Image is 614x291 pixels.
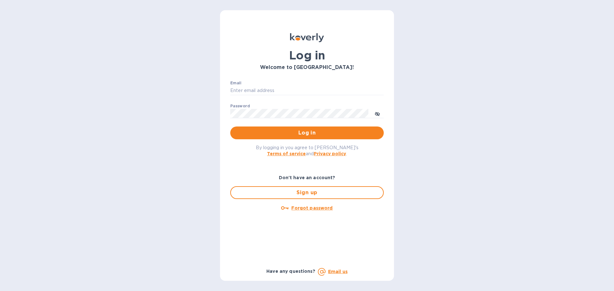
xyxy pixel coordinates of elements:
[328,269,348,274] a: Email us
[230,126,384,139] button: Log in
[290,33,324,42] img: Koverly
[266,269,315,274] b: Have any questions?
[235,129,379,137] span: Log in
[267,151,306,156] a: Terms of service
[314,151,346,156] a: Privacy policy
[230,81,241,85] label: Email
[279,175,335,180] b: Don't have an account?
[371,107,384,120] button: toggle password visibility
[230,49,384,62] h1: Log in
[236,189,378,196] span: Sign up
[230,104,250,108] label: Password
[291,205,333,211] u: Forgot password
[230,86,384,96] input: Enter email address
[230,65,384,71] h3: Welcome to [GEOGRAPHIC_DATA]!
[256,145,358,156] span: By logging in you agree to [PERSON_NAME]'s and .
[230,186,384,199] button: Sign up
